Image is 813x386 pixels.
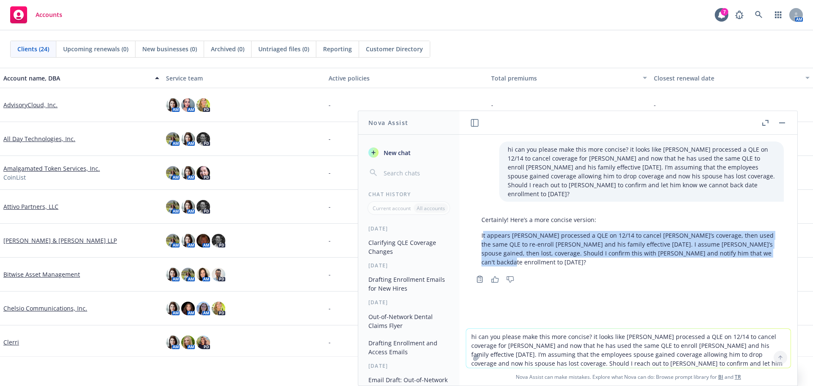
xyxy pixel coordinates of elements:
img: photo [166,98,180,112]
div: [DATE] [358,262,459,269]
img: photo [181,302,195,315]
span: - [329,202,331,211]
button: Drafting Enrollment Emails for New Hires [365,272,453,295]
p: hi can you please make this more concise? it looks like [PERSON_NAME] processed a QLE on 12/14 to... [508,145,775,198]
a: TR [735,373,741,380]
div: Closest renewal date [654,74,800,83]
span: New chat [382,148,411,157]
span: Clients (24) [17,44,49,53]
div: [DATE] [358,299,459,306]
img: photo [212,302,225,315]
span: Reporting [323,44,352,53]
span: - [329,168,331,177]
img: photo [196,132,210,146]
button: Out-of-Network Dental Claims Flyer [365,310,453,333]
img: photo [196,234,210,247]
img: photo [181,234,195,247]
img: photo [181,200,195,214]
span: - [491,100,493,109]
span: Untriaged files (0) [258,44,309,53]
button: Clarifying QLE Coverage Changes [365,236,453,258]
span: Nova Assist can make mistakes. Explore what Nova can do: Browse prompt library for and [463,368,794,386]
span: Accounts [36,11,62,18]
span: - [329,100,331,109]
span: CoinList [3,173,26,182]
div: Chat History [358,191,459,198]
input: Search chats [382,167,449,179]
div: [DATE] [358,362,459,369]
img: photo [196,200,210,214]
a: [PERSON_NAME] & [PERSON_NAME] LLP [3,236,117,245]
img: photo [181,132,195,146]
img: photo [181,336,195,349]
a: Accounts [7,3,66,27]
img: photo [196,268,210,281]
img: photo [166,200,180,214]
img: photo [166,302,180,315]
img: photo [166,234,180,247]
button: Service team [163,68,325,88]
button: New chat [365,145,453,160]
a: Attivo Partners, LLC [3,202,58,211]
button: Drafting Enrollment and Access Emails [365,336,453,359]
div: Account name, DBA [3,74,150,83]
a: BI [718,373,723,380]
button: Closest renewal date [650,68,813,88]
span: - [654,100,656,109]
a: AdvisoryCloud, Inc. [3,100,58,109]
p: Certainly! Here’s a more concise version: [481,215,775,224]
a: Search [750,6,767,23]
div: Active policies [329,74,484,83]
img: photo [181,98,195,112]
div: Total premiums [491,74,638,83]
img: photo [166,132,180,146]
span: - [329,304,331,313]
svg: Copy to clipboard [476,275,484,283]
button: Active policies [325,68,488,88]
img: photo [196,98,210,112]
img: photo [166,336,180,349]
span: Archived (0) [211,44,244,53]
img: photo [196,166,210,180]
div: [DATE] [358,225,459,232]
span: - [329,134,331,143]
h1: Nova Assist [368,118,408,127]
span: - [329,236,331,245]
p: Current account [373,205,411,212]
div: Service team [166,74,322,83]
span: New businesses (0) [142,44,197,53]
img: photo [196,302,210,315]
a: Switch app [770,6,787,23]
span: Upcoming renewals (0) [63,44,128,53]
span: - [329,338,331,347]
img: photo [166,268,180,281]
img: photo [196,336,210,349]
a: Report a Bug [731,6,748,23]
a: Bitwise Asset Management [3,270,80,279]
img: photo [181,166,195,180]
img: photo [166,166,180,180]
span: Customer Directory [366,44,423,53]
a: Amalgamated Token Services, Inc. [3,164,100,173]
img: photo [181,268,195,281]
button: Thumbs down [503,273,517,285]
div: 7 [721,8,728,16]
a: All Day Technologies, Inc. [3,134,75,143]
a: Clerri [3,338,19,347]
a: Chelsio Communications, Inc. [3,304,87,313]
img: photo [212,268,225,281]
button: Total premiums [488,68,650,88]
img: photo [212,234,225,247]
span: - [329,270,331,279]
p: All accounts [417,205,445,212]
p: It appears [PERSON_NAME] processed a QLE on 12/14 to cancel [PERSON_NAME]’s coverage, then used t... [481,231,775,267]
